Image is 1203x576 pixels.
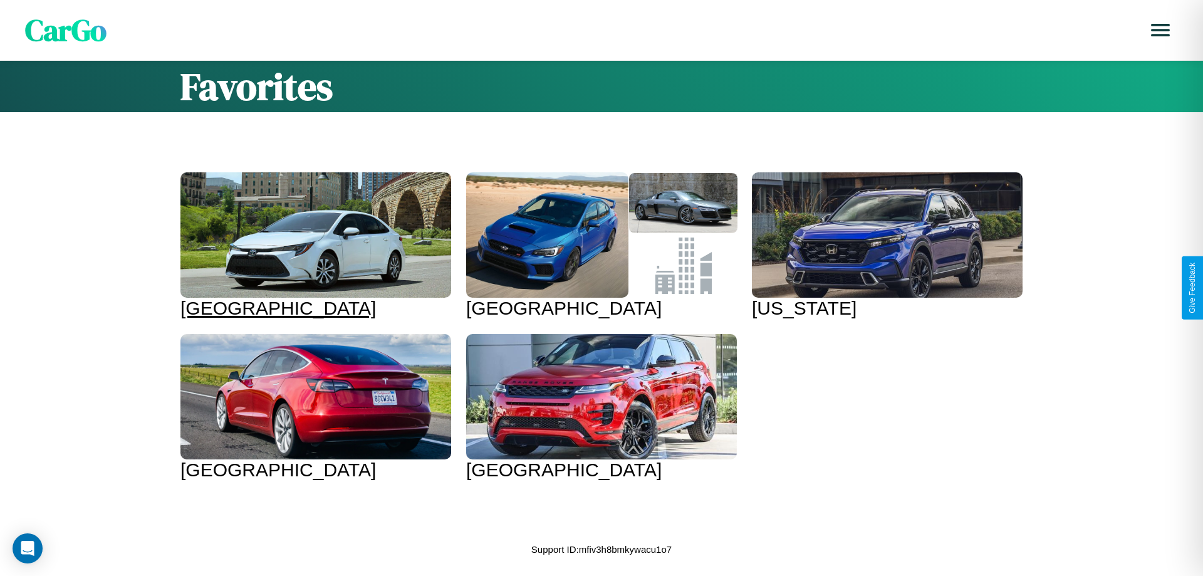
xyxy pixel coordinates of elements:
div: Give Feedback [1188,263,1197,313]
div: [GEOGRAPHIC_DATA] [466,298,737,319]
div: [GEOGRAPHIC_DATA] [180,298,451,319]
div: [US_STATE] [752,298,1023,319]
p: Support ID: mfiv3h8bmkywacu1o7 [531,541,672,558]
div: [GEOGRAPHIC_DATA] [466,459,737,481]
h1: Favorites [180,61,1023,112]
span: CarGo [25,9,107,51]
button: Open menu [1143,13,1178,48]
div: Open Intercom Messenger [13,533,43,563]
div: [GEOGRAPHIC_DATA] [180,459,451,481]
